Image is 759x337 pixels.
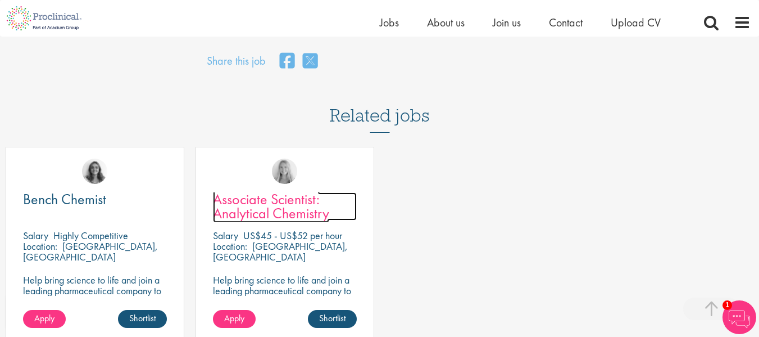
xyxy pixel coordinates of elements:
[303,50,317,74] a: share on twitter
[23,192,167,206] a: Bench Chemist
[611,15,661,30] a: Upload CV
[272,159,297,184] img: Shannon Briggs
[722,300,756,334] img: Chatbot
[722,300,732,310] span: 1
[213,229,238,242] span: Salary
[82,159,107,184] img: Jackie Cerchio
[493,15,521,30] a: Join us
[213,240,348,263] p: [GEOGRAPHIC_DATA], [GEOGRAPHIC_DATA]
[23,310,66,328] a: Apply
[224,312,244,324] span: Apply
[118,310,167,328] a: Shortlist
[213,240,247,253] span: Location:
[280,50,294,74] a: share on facebook
[23,190,106,209] span: Bench Chemist
[23,275,167,328] p: Help bring science to life and join a leading pharmaceutical company to play a key role in delive...
[23,240,57,253] span: Location:
[213,190,329,223] span: Associate Scientist: Analytical Chemistry
[53,229,128,242] p: Highly Competitive
[380,15,399,30] a: Jobs
[427,15,465,30] a: About us
[308,310,357,328] a: Shortlist
[549,15,583,30] a: Contact
[34,312,54,324] span: Apply
[330,78,430,133] h3: Related jobs
[207,53,266,69] label: Share this job
[23,229,48,242] span: Salary
[23,240,158,263] p: [GEOGRAPHIC_DATA], [GEOGRAPHIC_DATA]
[243,229,342,242] p: US$45 - US$52 per hour
[213,275,357,328] p: Help bring science to life and join a leading pharmaceutical company to play a key role in delive...
[213,192,357,221] a: Associate Scientist: Analytical Chemistry
[213,310,256,328] a: Apply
